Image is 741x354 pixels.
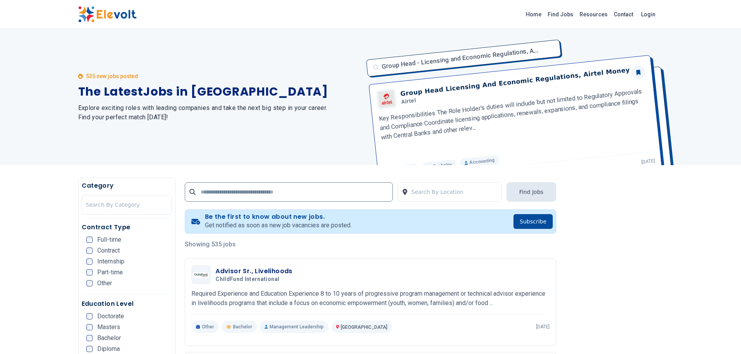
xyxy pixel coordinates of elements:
a: ChildFund InternationalAdvisor Sr., LivelihoodsChildFund InternationalRequired Experience and Edu... [191,265,550,333]
span: Masters [97,324,120,330]
img: Elevolt [78,6,137,23]
p: Management Leadership [260,321,328,333]
a: Contact [611,8,636,21]
span: Bachelor [233,324,252,330]
input: Internship [86,258,93,265]
input: Diploma [86,346,93,352]
input: Part-time [86,269,93,276]
p: Other [191,321,219,333]
p: Showing 535 jobs [185,240,556,249]
input: Masters [86,324,93,330]
h1: The Latest Jobs in [GEOGRAPHIC_DATA] [78,85,361,99]
input: Bachelor [86,335,93,341]
a: Find Jobs [545,8,576,21]
p: [DATE] [536,324,550,330]
input: Other [86,280,93,286]
input: Contract [86,248,93,254]
a: Resources [576,8,611,21]
button: Find Jobs [506,182,556,202]
h5: Contract Type [82,223,172,232]
span: Full-time [97,237,121,243]
p: 535 new jobs posted [86,72,138,80]
span: Contract [97,248,120,254]
a: Home [523,8,545,21]
p: Get notified as soon as new job vacancies are posted. [205,221,352,230]
h3: Advisor Sr., Livelihoods [215,267,293,276]
a: Login [636,7,660,22]
h4: Be the first to know about new jobs. [205,213,352,221]
h2: Explore exciting roles with leading companies and take the next big step in your career. Find you... [78,103,361,122]
p: Required Experience and Education Experience 8 to 10 years of progressive program management or t... [191,289,550,308]
h5: Education Level [82,299,172,309]
img: ChildFund International [193,272,209,278]
span: Part-time [97,269,123,276]
h5: Category [82,181,172,190]
span: [GEOGRAPHIC_DATA] [341,324,387,330]
input: Full-time [86,237,93,243]
iframe: Chat Widget [702,317,741,354]
span: Doctorate [97,313,124,319]
span: Diploma [97,346,120,352]
button: Subscribe [513,214,553,229]
span: Bachelor [97,335,121,341]
span: Other [97,280,112,286]
span: ChildFund International [215,276,279,283]
input: Doctorate [86,313,93,319]
span: Internship [97,258,124,265]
